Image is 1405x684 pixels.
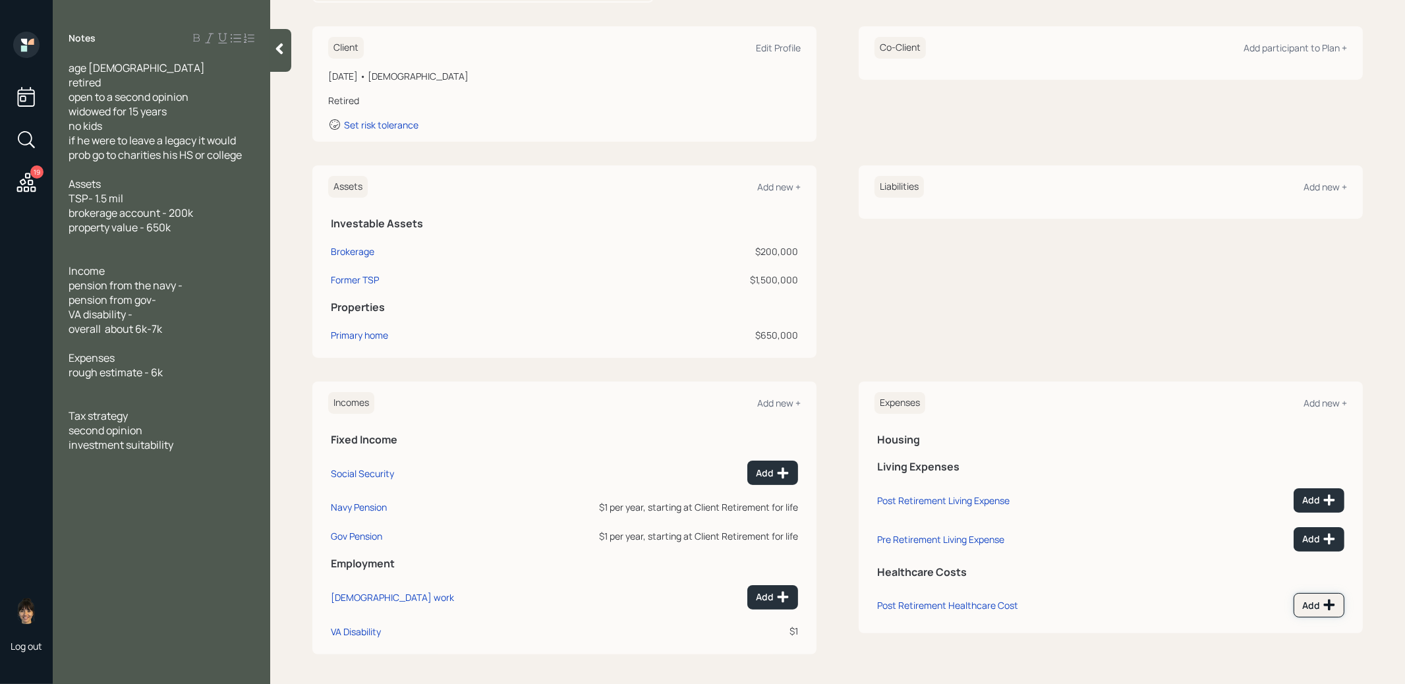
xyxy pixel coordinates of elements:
[331,244,374,258] div: Brokerage
[1302,598,1336,612] div: Add
[747,461,798,485] button: Add
[756,467,789,480] div: Add
[877,461,1344,473] h5: Living Expenses
[877,566,1344,579] h5: Healthcare Costs
[69,409,173,452] span: Tax strategy second opinion investment suitability
[757,181,801,193] div: Add new +
[513,624,798,638] div: $1
[586,273,798,287] div: $1,500,000
[69,351,163,380] span: Expenses rough estimate - 6k
[328,176,368,198] h6: Assets
[331,530,382,542] div: Gov Pension
[877,533,1004,546] div: Pre Retirement Living Expense
[747,585,798,610] button: Add
[69,32,96,45] label: Notes
[328,69,801,83] div: [DATE] • [DEMOGRAPHIC_DATA]
[875,392,925,414] h6: Expenses
[331,273,379,287] div: Former TSP
[13,598,40,624] img: treva-nostdahl-headshot.png
[331,467,394,480] div: Social Security
[756,590,789,604] div: Add
[875,176,924,198] h6: Liabilities
[1294,593,1344,617] button: Add
[1304,181,1347,193] div: Add new +
[877,434,1344,446] h5: Housing
[328,37,364,59] h6: Client
[877,599,1018,612] div: Post Retirement Healthcare Cost
[69,177,193,235] span: Assets TSP- 1.5 mil brokerage account - 200k property value - 650k
[1302,532,1336,546] div: Add
[586,328,798,342] div: $650,000
[331,328,388,342] div: Primary home
[331,434,798,446] h5: Fixed Income
[1244,42,1347,54] div: Add participant to Plan +
[877,494,1010,507] div: Post Retirement Living Expense
[331,217,798,230] h5: Investable Assets
[328,94,801,107] div: Retired
[331,557,798,570] h5: Employment
[328,392,374,414] h6: Incomes
[757,397,801,409] div: Add new +
[331,591,454,604] div: [DEMOGRAPHIC_DATA] work
[756,42,801,54] div: Edit Profile
[586,244,798,258] div: $200,000
[69,264,183,336] span: Income pension from the navy - pension from gov- VA disability - overall about 6k-7k
[30,165,43,179] div: 19
[331,301,798,314] h5: Properties
[513,529,798,543] div: $1 per year, starting at Client Retirement for life
[331,625,381,638] div: VA Disability
[1294,527,1344,552] button: Add
[1294,488,1344,513] button: Add
[331,501,387,513] div: Navy Pension
[69,61,242,162] span: age [DEMOGRAPHIC_DATA] retired open to a second opinion widowed for 15 years no kids if he were t...
[11,640,42,652] div: Log out
[344,119,418,131] div: Set risk tolerance
[875,37,926,59] h6: Co-Client
[1304,397,1347,409] div: Add new +
[513,500,798,514] div: $1 per year, starting at Client Retirement for life
[1302,494,1336,507] div: Add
